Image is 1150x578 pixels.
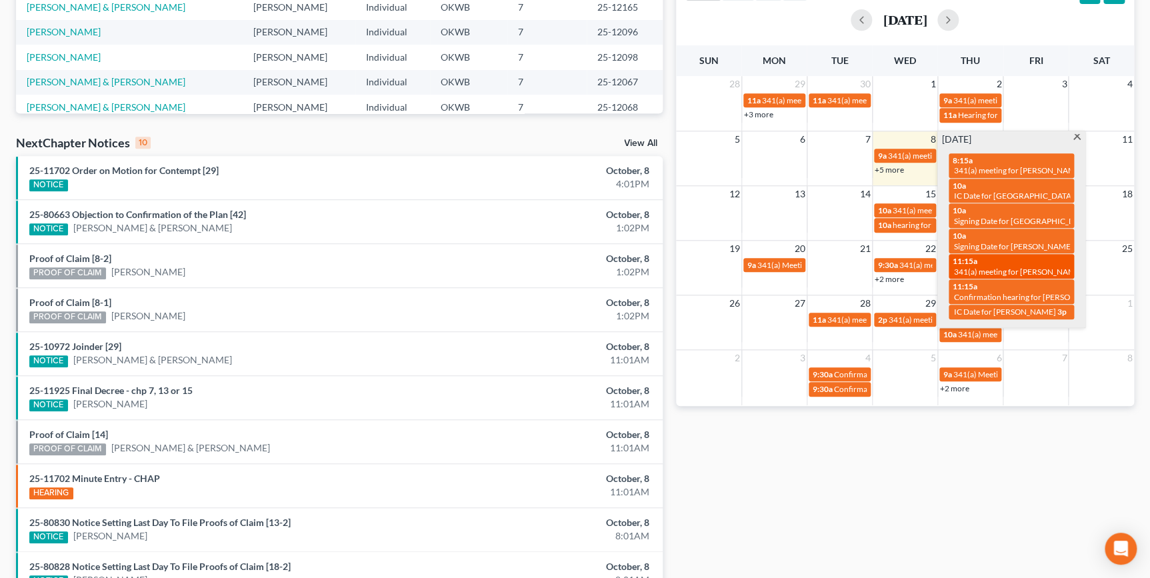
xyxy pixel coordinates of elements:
[859,241,872,257] span: 21
[924,295,937,311] span: 29
[747,260,756,270] span: 9a
[29,429,108,440] a: Proof of Claim [14]
[29,385,193,396] a: 25-11925 Final Decree - chp 7, 13 or 15
[1126,76,1134,92] span: 4
[747,95,761,105] span: 11a
[111,309,185,323] a: [PERSON_NAME]
[29,355,68,367] div: NOTICE
[587,45,663,69] td: 25-12098
[355,95,430,119] td: Individual
[728,76,741,92] span: 28
[355,70,430,95] td: Individual
[954,241,1144,251] span: Signing Date for [PERSON_NAME] & [PERSON_NAME]
[451,428,649,441] div: October, 8
[813,384,833,394] span: 9:30a
[875,165,904,175] a: +5 more
[451,208,649,221] div: October, 8
[451,177,649,191] div: 4:01PM
[827,315,1027,325] span: 341(a) meeting for [PERSON_NAME] & [PERSON_NAME]
[929,76,937,92] span: 1
[73,529,147,543] a: [PERSON_NAME]
[29,267,106,279] div: PROOF OF CLAIM
[243,95,356,119] td: [PERSON_NAME]
[878,205,891,215] span: 10a
[451,485,649,499] div: 11:01AM
[894,55,916,66] span: Wed
[27,26,101,37] a: [PERSON_NAME]
[943,329,957,339] span: 10a
[834,369,1056,379] span: Confirmation hearing for [PERSON_NAME] & [PERSON_NAME]
[893,220,995,230] span: hearing for [PERSON_NAME]
[587,20,663,45] td: 25-12096
[793,76,807,92] span: 29
[451,397,649,411] div: 11:01AM
[451,441,649,455] div: 11:01AM
[728,186,741,202] span: 12
[953,256,977,266] span: 11:15a
[958,329,1087,339] span: 341(a) meeting for [PERSON_NAME]
[943,369,952,379] span: 9a
[73,397,147,411] a: [PERSON_NAME]
[355,20,430,45] td: Individual
[793,295,807,311] span: 27
[27,1,185,13] a: [PERSON_NAME] & [PERSON_NAME]
[899,260,1028,270] span: 341(a) meeting for [PERSON_NAME]
[942,133,971,146] span: [DATE]
[430,70,507,95] td: OKWB
[878,220,891,230] span: 10a
[451,353,649,367] div: 11:01AM
[355,45,430,69] td: Individual
[813,315,826,325] span: 11a
[29,473,160,484] a: 25-11702 Minute Entry - CHAP
[243,45,356,69] td: [PERSON_NAME]
[953,155,973,165] span: 8:15a
[831,55,848,66] span: Tue
[924,186,937,202] span: 15
[1060,350,1068,366] span: 7
[135,137,151,149] div: 10
[73,221,232,235] a: [PERSON_NAME] & [PERSON_NAME]
[859,186,872,202] span: 14
[757,260,957,270] span: 341(a) Meeting for [PERSON_NAME] & [PERSON_NAME]
[243,20,356,45] td: [PERSON_NAME]
[827,95,956,105] span: 341(a) meeting for [PERSON_NAME]
[451,472,649,485] div: October, 8
[451,265,649,279] div: 1:02PM
[953,231,966,241] span: 10a
[958,110,1062,120] span: Hearing for [PERSON_NAME]
[29,561,291,572] a: 25-80828 Notice Setting Last Day To File Proofs of Claim [18-2]
[451,529,649,543] div: 8:01AM
[507,70,587,95] td: 7
[27,76,185,87] a: [PERSON_NAME] & [PERSON_NAME]
[878,260,898,270] span: 9:30a
[29,165,219,176] a: 25-11702 Order on Motion for Contempt [29]
[29,209,246,220] a: 25-80663 Objection to Confirmation of the Plan [42]
[27,51,101,63] a: [PERSON_NAME]
[29,341,121,352] a: 25-10972 Joinder [29]
[29,223,68,235] div: NOTICE
[451,340,649,353] div: October, 8
[451,164,649,177] div: October, 8
[953,281,977,291] span: 11:15a
[430,20,507,45] td: OKWB
[995,76,1003,92] span: 2
[953,181,966,191] span: 10a
[111,265,185,279] a: [PERSON_NAME]
[744,109,773,119] a: +3 more
[943,110,957,120] span: 11a
[940,383,969,393] a: +2 more
[29,311,106,323] div: PROOF OF CLAIM
[859,76,872,92] span: 30
[859,295,872,311] span: 28
[793,186,807,202] span: 13
[875,274,904,284] a: +2 more
[587,70,663,95] td: 25-12067
[1105,533,1137,565] div: Open Intercom Messenger
[864,350,872,366] span: 4
[793,241,807,257] span: 20
[728,295,741,311] span: 26
[430,95,507,119] td: OKWB
[451,516,649,529] div: October, 8
[733,131,741,147] span: 5
[893,205,1021,215] span: 341(a) meeting for [PERSON_NAME]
